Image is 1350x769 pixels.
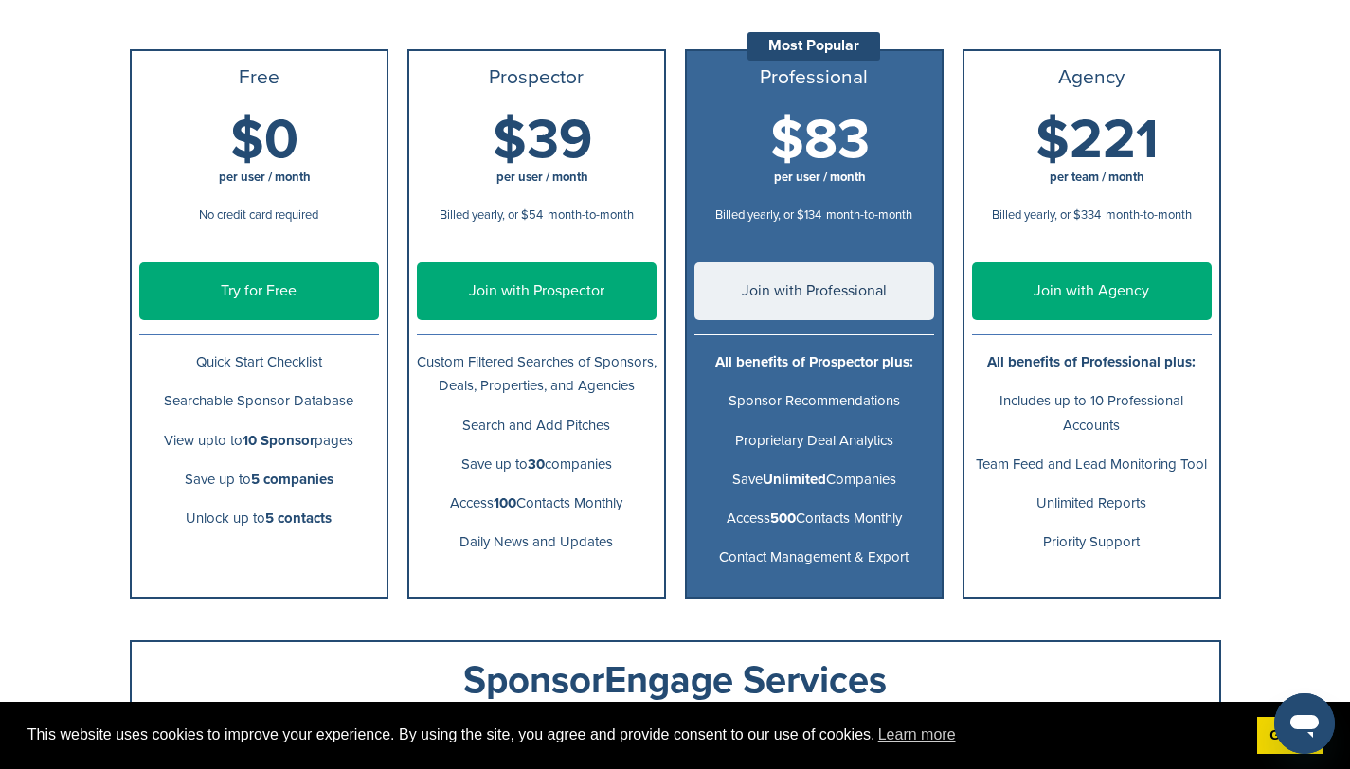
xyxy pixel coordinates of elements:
[875,721,959,749] a: learn more about cookies
[139,507,379,530] p: Unlock up to
[243,432,315,449] b: 10 Sponsor
[1257,717,1323,755] a: dismiss cookie message
[251,471,333,488] b: 5 companies
[1106,207,1192,223] span: month-to-month
[265,510,332,527] b: 5 contacts
[992,207,1101,223] span: Billed yearly, or $334
[1274,693,1335,754] iframe: Button to launch messaging window
[1050,170,1144,185] span: per team / month
[747,32,880,61] div: Most Popular
[694,507,934,530] p: Access Contacts Monthly
[440,207,543,223] span: Billed yearly, or $54
[493,107,592,173] span: $39
[694,389,934,413] p: Sponsor Recommendations
[139,262,379,320] a: Try for Free
[763,471,826,488] b: Unlimited
[972,530,1212,554] p: Priority Support
[694,262,934,320] a: Join with Professional
[417,453,657,476] p: Save up to companies
[972,492,1212,515] p: Unlimited Reports
[417,66,657,89] h3: Prospector
[230,107,298,173] span: $0
[972,262,1212,320] a: Join with Agency
[494,494,516,511] b: 100
[694,66,934,89] h3: Professional
[1035,107,1159,173] span: $221
[972,66,1212,89] h3: Agency
[972,389,1212,437] p: Includes up to 10 Professional Accounts
[151,661,1200,699] div: SponsorEngage Services
[139,429,379,453] p: View upto to pages
[770,510,796,527] b: 500
[139,350,379,374] p: Quick Start Checklist
[417,530,657,554] p: Daily News and Updates
[694,545,934,569] p: Contact Management & Export
[694,429,934,453] p: Proprietary Deal Analytics
[417,414,657,438] p: Search and Add Pitches
[417,262,657,320] a: Join with Prospector
[139,66,379,89] h3: Free
[139,389,379,413] p: Searchable Sponsor Database
[417,492,657,515] p: Access Contacts Monthly
[715,353,913,370] b: All benefits of Prospector plus:
[219,170,311,185] span: per user / month
[496,170,588,185] span: per user / month
[826,207,912,223] span: month-to-month
[548,207,634,223] span: month-to-month
[139,468,379,492] p: Save up to
[27,721,1242,749] span: This website uses cookies to improve your experience. By using the site, you agree and provide co...
[528,456,545,473] b: 30
[694,468,934,492] p: Save Companies
[774,170,866,185] span: per user / month
[417,350,657,398] p: Custom Filtered Searches of Sponsors, Deals, Properties, and Agencies
[199,207,318,223] span: No credit card required
[770,107,870,173] span: $83
[972,453,1212,476] p: Team Feed and Lead Monitoring Tool
[987,353,1196,370] b: All benefits of Professional plus:
[715,207,821,223] span: Billed yearly, or $134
